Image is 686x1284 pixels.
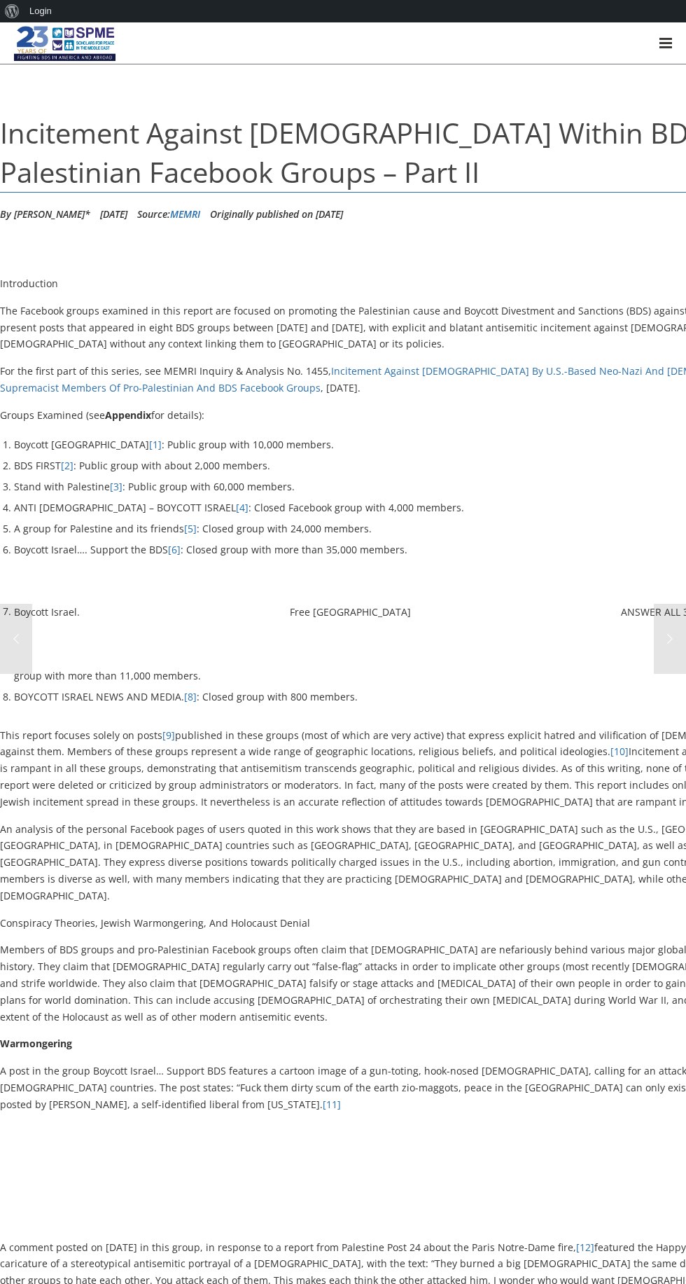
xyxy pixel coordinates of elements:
[576,1241,594,1254] a: [12]
[184,690,197,703] a: [8]
[184,522,197,535] a: [5]
[168,543,181,556] a: [6]
[236,501,248,514] a: [4]
[610,745,629,758] a: [10]
[210,204,343,225] li: Originally published on [DATE]
[61,459,73,472] a: [2]
[100,204,127,225] li: [DATE]
[137,204,200,225] div: Source:
[149,438,162,451] a: [1]
[110,480,122,493] a: [3]
[105,408,151,422] strong: Appendix
[323,1098,341,1111] a: [11]
[14,22,115,64] img: SPME
[170,207,200,221] a: MEMRI
[162,729,175,742] a: [9]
